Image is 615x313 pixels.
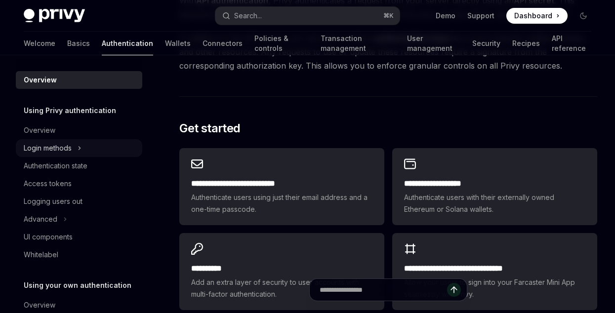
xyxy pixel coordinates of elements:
[16,210,142,228] button: Toggle Advanced section
[24,231,73,243] div: UI components
[24,105,116,117] h5: Using Privy authentication
[16,139,142,157] button: Toggle Login methods section
[16,246,142,264] a: Whitelabel
[24,249,58,261] div: Whitelabel
[436,11,455,21] a: Demo
[16,175,142,193] a: Access tokens
[512,32,540,55] a: Recipes
[575,8,591,24] button: Toggle dark mode
[102,32,153,55] a: Authentication
[191,192,372,215] span: Authenticate users using just their email address and a one-time passcode.
[179,120,240,136] span: Get started
[24,178,72,190] div: Access tokens
[234,10,262,22] div: Search...
[321,32,396,55] a: Transaction management
[16,193,142,210] a: Logging users out
[165,32,191,55] a: Wallets
[514,11,552,21] span: Dashboard
[24,196,82,207] div: Logging users out
[16,228,142,246] a: UI components
[320,279,447,301] input: Ask a question...
[383,12,394,20] span: ⌘ K
[467,11,494,21] a: Support
[24,124,55,136] div: Overview
[404,192,585,215] span: Authenticate users with their externally owned Ethereum or Solana wallets.
[392,148,597,225] a: **** **** **** ****Authenticate users with their externally owned Ethereum or Solana wallets.
[24,213,57,225] div: Advanced
[16,157,142,175] a: Authentication state
[215,7,399,25] button: Open search
[24,160,87,172] div: Authentication state
[24,32,55,55] a: Welcome
[24,299,55,311] div: Overview
[24,9,85,23] img: dark logo
[67,32,90,55] a: Basics
[506,8,568,24] a: Dashboard
[24,279,131,291] h5: Using your own authentication
[179,233,384,310] a: **** *****Add an extra layer of security to user accounts with multi-factor authentication.
[447,283,461,297] button: Send message
[16,71,142,89] a: Overview
[24,74,57,86] div: Overview
[203,32,243,55] a: Connectors
[407,32,460,55] a: User management
[254,32,309,55] a: Policies & controls
[472,32,500,55] a: Security
[552,32,591,55] a: API reference
[16,121,142,139] a: Overview
[24,142,72,154] div: Login methods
